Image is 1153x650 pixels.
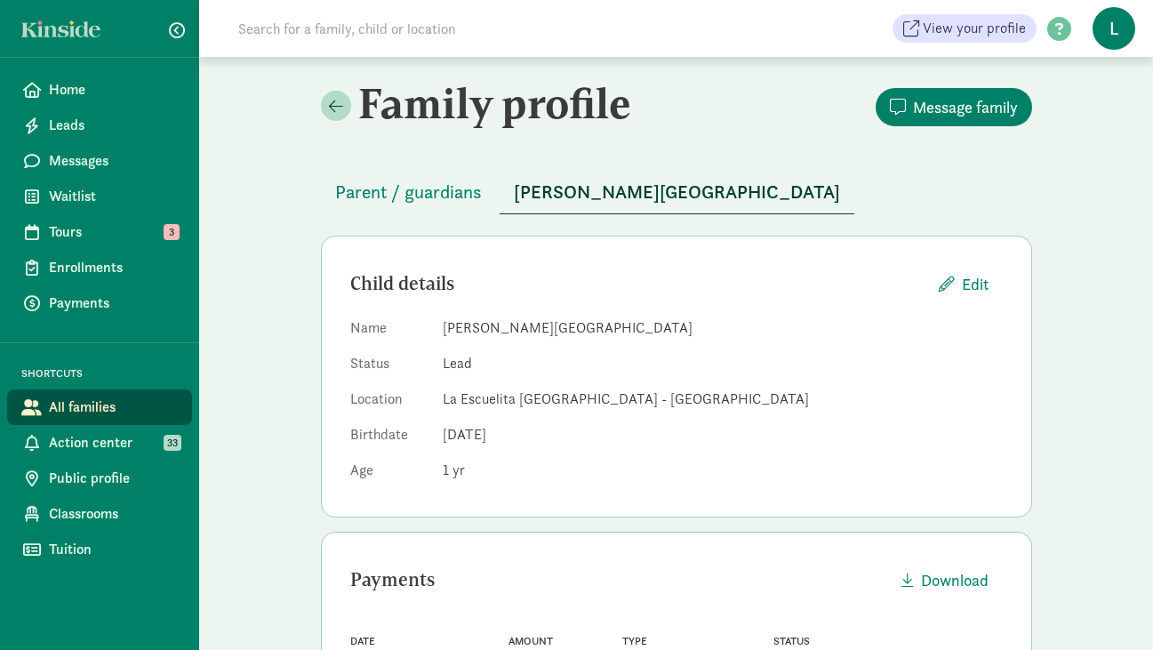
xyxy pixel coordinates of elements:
[923,18,1026,39] span: View your profile
[913,95,1018,119] span: Message family
[350,353,428,381] dt: Status
[514,178,840,206] span: [PERSON_NAME][GEOGRAPHIC_DATA]
[443,461,465,479] span: 1
[49,539,178,560] span: Tuition
[350,424,428,453] dt: Birthdate
[49,503,178,525] span: Classrooms
[321,182,496,203] a: Parent / guardians
[321,78,673,128] h2: Family profile
[49,432,178,453] span: Action center
[1093,7,1135,50] span: L
[443,317,1003,339] dd: [PERSON_NAME][GEOGRAPHIC_DATA]
[508,635,553,647] span: Amount
[500,182,854,203] a: [PERSON_NAME][GEOGRAPHIC_DATA]
[164,435,181,451] span: 33
[925,265,1003,303] button: Edit
[7,389,192,425] a: All families
[443,353,1003,374] dd: Lead
[1064,565,1153,650] iframe: Chat Widget
[49,257,178,278] span: Enrollments
[7,214,192,250] a: Tours 3
[7,532,192,567] a: Tuition
[876,88,1032,126] button: Message family
[321,171,496,213] button: Parent / guardians
[335,178,482,206] span: Parent / guardians
[49,397,178,418] span: All families
[164,224,180,240] span: 3
[49,468,178,489] span: Public profile
[350,460,428,488] dt: Age
[49,79,178,100] span: Home
[893,14,1037,43] a: View your profile
[350,635,375,647] span: Date
[887,561,1003,599] button: Download
[350,269,925,298] div: Child details
[7,250,192,285] a: Enrollments
[350,317,428,346] dt: Name
[7,143,192,179] a: Messages
[7,425,192,461] a: Action center 33
[228,11,726,46] input: Search for a family, child or location
[350,566,887,594] div: Payments
[49,221,178,243] span: Tours
[350,389,428,417] dt: Location
[443,425,486,444] span: [DATE]
[49,115,178,136] span: Leads
[7,461,192,496] a: Public profile
[7,496,192,532] a: Classrooms
[773,635,810,647] span: Status
[49,186,178,207] span: Waitlist
[443,389,1003,410] dd: La Escuelita [GEOGRAPHIC_DATA] - [GEOGRAPHIC_DATA]
[622,635,647,647] span: Type
[921,568,989,592] span: Download
[962,272,989,296] span: Edit
[7,108,192,143] a: Leads
[500,171,854,214] button: [PERSON_NAME][GEOGRAPHIC_DATA]
[49,293,178,314] span: Payments
[7,285,192,321] a: Payments
[7,72,192,108] a: Home
[49,150,178,172] span: Messages
[7,179,192,214] a: Waitlist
